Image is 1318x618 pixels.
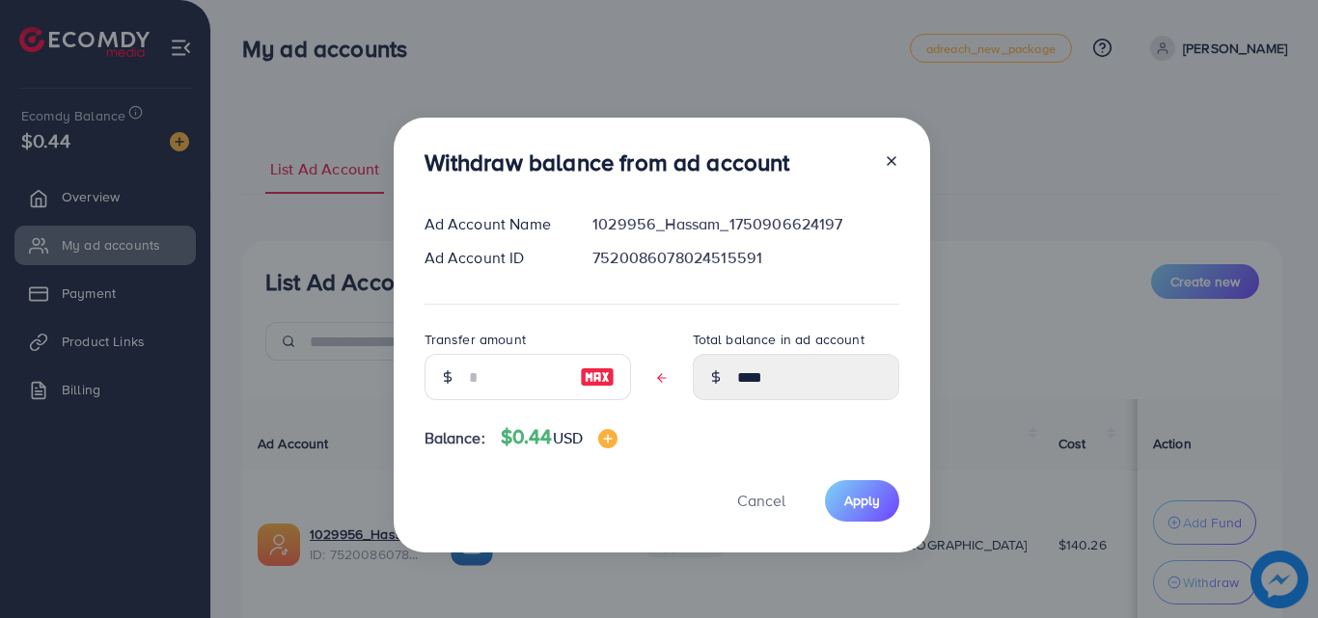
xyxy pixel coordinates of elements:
span: Balance: [425,427,485,449]
h3: Withdraw balance from ad account [425,148,790,176]
div: 7520086078024515591 [577,247,914,269]
label: Total balance in ad account [693,330,865,349]
img: image [580,365,615,389]
span: USD [553,427,583,448]
span: Apply [844,491,880,510]
img: image [598,429,618,448]
button: Apply [825,480,899,522]
div: Ad Account Name [409,213,578,235]
span: Cancel [737,490,785,511]
h4: $0.44 [501,425,618,449]
div: 1029956_Hassam_1750906624197 [577,213,914,235]
button: Cancel [713,480,810,522]
label: Transfer amount [425,330,526,349]
div: Ad Account ID [409,247,578,269]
